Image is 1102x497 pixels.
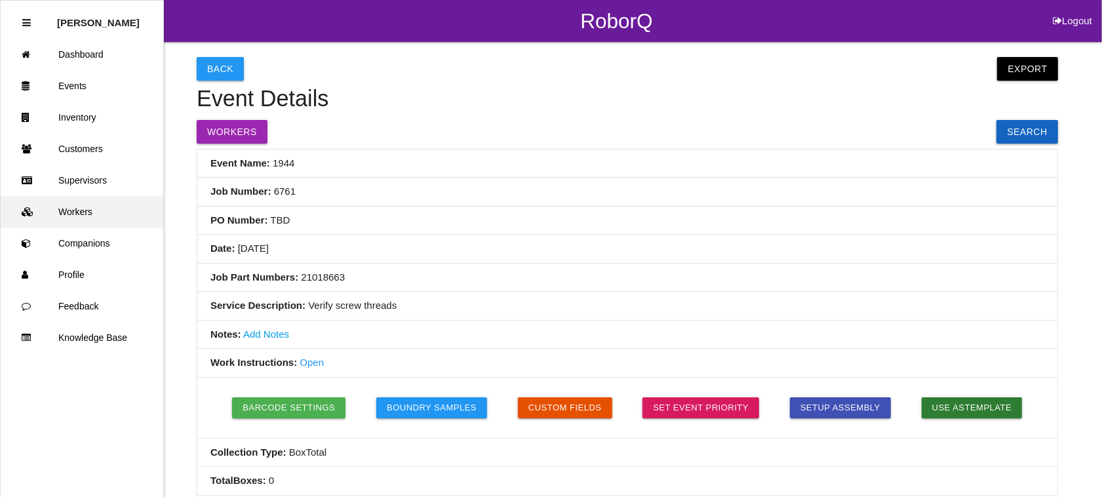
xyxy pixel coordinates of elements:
[197,467,1057,496] li: 0
[197,235,1057,264] li: [DATE]
[210,157,270,169] b: Event Name:
[22,7,31,39] div: Close
[197,439,1057,467] li: Box Total
[210,214,268,226] b: PO Number:
[1,259,163,290] a: Profile
[790,397,891,418] button: Setup Assembly
[1,39,163,70] a: Dashboard
[197,57,244,81] button: Back
[210,186,271,197] b: Job Number:
[197,120,267,144] button: Workers
[210,271,298,283] b: Job Part Numbers:
[210,447,286,458] b: Collection Type:
[922,397,1023,418] button: Use asTemplate
[1,133,163,165] a: Customers
[300,357,324,368] a: Open
[197,87,1058,111] h4: Event Details
[1,196,163,228] a: Workers
[197,264,1057,292] li: 21018663
[1,102,163,133] a: Inventory
[243,328,289,340] a: Add Notes
[996,120,1057,144] a: Search
[197,149,1057,178] li: 1944
[1,322,163,353] a: Knowledge Base
[210,300,305,311] b: Service Description:
[210,328,241,340] b: Notes:
[1,228,163,259] a: Companions
[997,57,1057,81] button: Export
[1,290,163,322] a: Feedback
[210,475,266,486] b: Total Boxes :
[232,397,345,418] button: Barcode Settings
[376,397,487,418] button: Boundry Samples
[210,243,235,254] b: Date:
[197,178,1057,207] li: 6761
[518,397,612,418] button: Custom Fields
[642,397,759,418] a: Set Event Priority
[197,207,1057,235] li: TBD
[57,7,140,28] p: Rosie Blandino
[210,357,297,368] b: Work Instructions:
[1,165,163,196] a: Supervisors
[1,70,163,102] a: Events
[197,292,1057,321] li: Verify screw threads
